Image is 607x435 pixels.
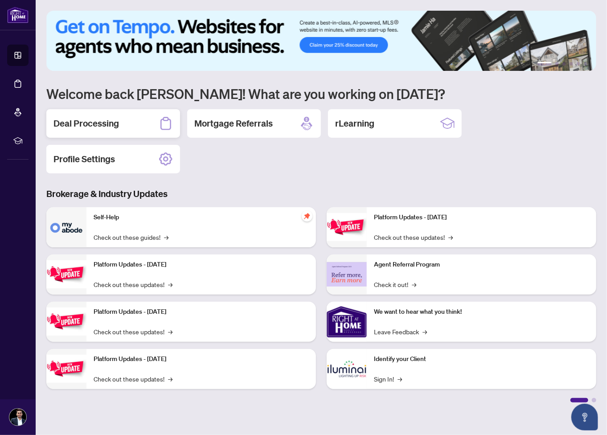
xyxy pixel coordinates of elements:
[94,374,172,384] a: Check out these updates!→
[335,117,374,130] h2: rLearning
[374,279,416,289] a: Check it out!→
[374,307,589,317] p: We want to hear what you think!
[94,327,172,337] a: Check out these updates!→
[327,262,367,287] img: Agent Referral Program
[422,327,427,337] span: →
[374,354,589,364] p: Identify your Client
[584,62,587,66] button: 6
[374,232,453,242] a: Check out these updates!→
[327,213,367,241] img: Platform Updates - June 23, 2025
[374,260,589,270] p: Agent Referral Program
[46,355,86,383] img: Platform Updates - July 8, 2025
[46,11,596,71] img: Slide 0
[168,327,172,337] span: →
[412,279,416,289] span: →
[570,62,573,66] button: 4
[555,62,559,66] button: 2
[302,211,312,222] span: pushpin
[374,213,589,222] p: Platform Updates - [DATE]
[9,409,26,426] img: Profile Icon
[7,7,29,23] img: logo
[194,117,273,130] h2: Mortgage Referrals
[398,374,402,384] span: →
[94,260,309,270] p: Platform Updates - [DATE]
[53,117,119,130] h2: Deal Processing
[374,327,427,337] a: Leave Feedback→
[562,62,566,66] button: 3
[537,62,552,66] button: 1
[94,232,168,242] a: Check out these guides!→
[327,349,367,389] img: Identify your Client
[94,213,309,222] p: Self-Help
[46,308,86,336] img: Platform Updates - July 21, 2025
[577,62,580,66] button: 5
[168,279,172,289] span: →
[168,374,172,384] span: →
[571,404,598,431] button: Open asap
[46,85,596,102] h1: Welcome back [PERSON_NAME]! What are you working on [DATE]?
[53,153,115,165] h2: Profile Settings
[94,354,309,364] p: Platform Updates - [DATE]
[327,302,367,342] img: We want to hear what you think!
[374,374,402,384] a: Sign In!→
[46,188,596,200] h3: Brokerage & Industry Updates
[94,279,172,289] a: Check out these updates!→
[448,232,453,242] span: →
[94,307,309,317] p: Platform Updates - [DATE]
[46,207,86,247] img: Self-Help
[46,260,86,288] img: Platform Updates - September 16, 2025
[164,232,168,242] span: →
